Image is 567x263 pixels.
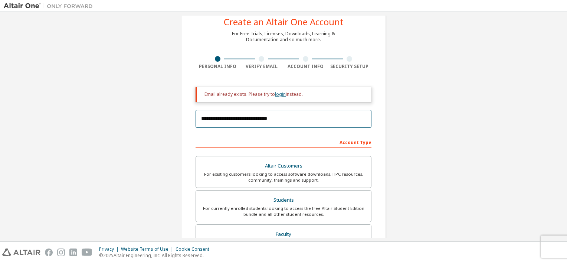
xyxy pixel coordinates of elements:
img: Altair One [4,2,96,10]
a: login [275,91,286,97]
div: Altair Customers [200,161,367,171]
div: Privacy [99,246,121,252]
div: For currently enrolled students looking to access the free Altair Student Edition bundle and all ... [200,205,367,217]
div: For Free Trials, Licenses, Downloads, Learning & Documentation and so much more. [232,31,335,43]
div: Cookie Consent [176,246,214,252]
div: Create an Altair One Account [224,17,344,26]
p: © 2025 Altair Engineering, Inc. All Rights Reserved. [99,252,214,259]
div: Students [200,195,367,205]
div: For existing customers looking to access software downloads, HPC resources, community, trainings ... [200,171,367,183]
div: Verify Email [240,64,284,69]
img: instagram.svg [57,249,65,256]
div: Personal Info [196,64,240,69]
img: facebook.svg [45,249,53,256]
div: Website Terms of Use [121,246,176,252]
div: Faculty [200,229,367,240]
div: Account Info [283,64,328,69]
img: linkedin.svg [69,249,77,256]
div: Account Type [196,136,371,148]
div: Security Setup [328,64,372,69]
div: Email already exists. Please try to instead. [204,91,366,97]
img: altair_logo.svg [2,249,40,256]
img: youtube.svg [82,249,92,256]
